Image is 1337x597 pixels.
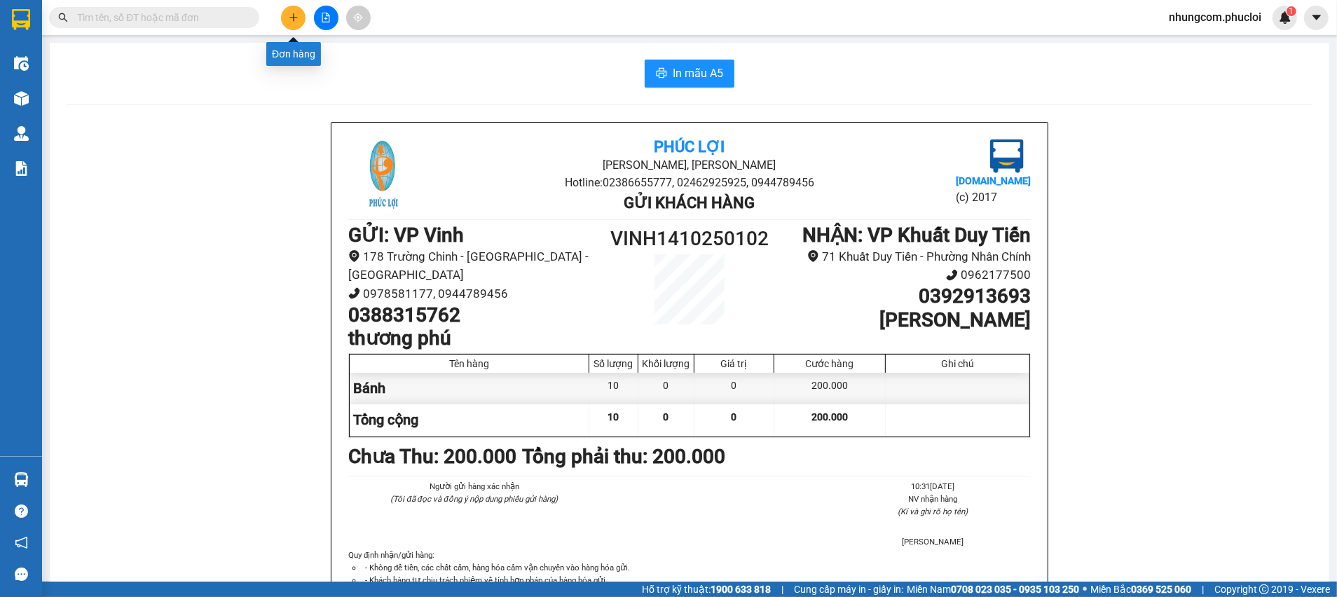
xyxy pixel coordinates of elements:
[14,91,29,106] img: warehouse-icon
[362,574,1031,586] li: - Khách hàng tự chịu trách nhiệm về tính hợp pháp của hàng hóa gửi.
[774,373,886,404] div: 200.000
[956,188,1031,206] li: (c) 2017
[14,126,29,141] img: warehouse-icon
[1259,584,1269,594] span: copyright
[350,373,589,404] div: Bánh
[348,445,516,468] b: Chưa Thu : 200.000
[314,6,338,30] button: file-add
[353,411,418,428] span: Tổng cộng
[348,139,418,210] img: logo.jpg
[353,13,363,22] span: aim
[462,174,917,191] li: Hotline: 02386655777, 02462925925, 0944789456
[811,411,848,423] span: 200.000
[348,247,604,284] li: 178 Trường Chinh - [GEOGRAPHIC_DATA] - [GEOGRAPHIC_DATA]
[462,156,917,174] li: [PERSON_NAME], [PERSON_NAME]
[642,582,771,597] span: Hỗ trợ kỹ thuật:
[58,13,68,22] span: search
[775,284,1031,308] h1: 0392913693
[1289,6,1294,16] span: 1
[951,584,1079,595] strong: 0708 023 035 - 0935 103 250
[807,250,819,262] span: environment
[775,266,1031,284] li: 0962177500
[14,56,29,71] img: warehouse-icon
[775,308,1031,332] h1: [PERSON_NAME]
[711,584,771,595] strong: 1900 633 818
[990,139,1024,173] img: logo.jpg
[348,224,464,247] b: GỬI : VP Vinh
[624,194,755,212] b: Gửi khách hàng
[348,250,360,262] span: environment
[376,480,572,493] li: Người gửi hàng xác nhận
[907,582,1079,597] span: Miền Nam
[946,269,958,281] span: phone
[1158,8,1273,26] span: nhungcom.phucloi
[889,358,1026,369] div: Ghi chú
[15,536,28,549] span: notification
[15,568,28,581] span: message
[348,303,604,327] h1: 0388315762
[266,42,321,66] div: Đơn hàng
[589,373,638,404] div: 10
[593,358,634,369] div: Số lượng
[694,373,774,404] div: 0
[778,358,882,369] div: Cước hàng
[775,247,1031,266] li: 71 Khuất Duy Tiến - Phường Nhân Chính
[15,505,28,518] span: question-circle
[1287,6,1296,16] sup: 1
[1202,582,1204,597] span: |
[956,175,1031,186] b: [DOMAIN_NAME]
[1279,11,1291,24] img: icon-new-feature
[663,411,668,423] span: 0
[14,161,29,176] img: solution-icon
[1310,11,1323,24] span: caret-down
[642,358,690,369] div: Khối lượng
[638,373,694,404] div: 0
[835,535,1031,548] li: [PERSON_NAME]
[698,358,770,369] div: Giá trị
[645,60,734,88] button: printerIn mẫu A5
[898,507,968,516] i: (Kí và ghi rõ họ tên)
[348,327,604,350] h1: thương phú
[281,6,306,30] button: plus
[604,224,775,254] h1: VINH1410250102
[348,284,604,303] li: 0978581177, 0944789456
[321,13,331,22] span: file-add
[77,10,242,25] input: Tìm tên, số ĐT hoặc mã đơn
[289,13,299,22] span: plus
[1131,584,1191,595] strong: 0369 525 060
[802,224,1031,247] b: NHẬN : VP Khuất Duy Tiến
[522,445,725,468] b: Tổng phải thu: 200.000
[608,411,619,423] span: 10
[353,358,585,369] div: Tên hàng
[673,64,723,82] span: In mẫu A5
[362,561,1031,574] li: - Không để tiền, các chất cấm, hàng hóa cấm vận chuyển vào hàng hóa gửi.
[654,138,725,156] b: Phúc Lợi
[1090,582,1191,597] span: Miền Bắc
[794,582,903,597] span: Cung cấp máy in - giấy in:
[731,411,736,423] span: 0
[1083,586,1087,592] span: ⚪️
[1304,6,1329,30] button: caret-down
[346,6,371,30] button: aim
[12,9,30,30] img: logo-vxr
[656,67,667,81] span: printer
[391,494,558,504] i: (Tôi đã đọc và đồng ý nộp dung phiếu gửi hàng)
[835,480,1031,493] li: 10:31[DATE]
[835,493,1031,505] li: NV nhận hàng
[348,287,360,299] span: phone
[14,472,29,487] img: warehouse-icon
[781,582,783,597] span: |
